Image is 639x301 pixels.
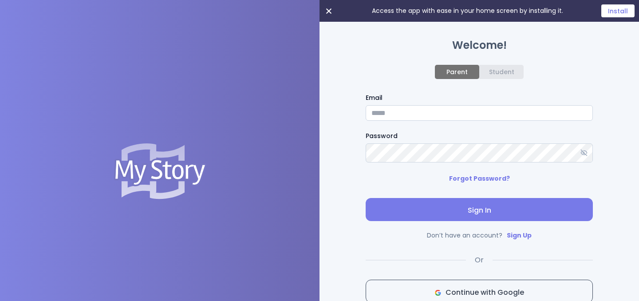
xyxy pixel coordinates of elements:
label: Email [366,93,593,103]
div: Parent [446,68,468,75]
span: Or [475,255,484,265]
button: Install [601,4,635,17]
img: icon [435,290,441,296]
h1: Welcome! [366,40,593,51]
a: Sign Up [507,231,532,240]
p: Don’t have an account? [366,230,593,241]
div: Student [489,68,514,75]
p: Access the app with ease in your home screen by installing it. [372,6,563,16]
button: Sign In [366,198,593,221]
span: Continue with Google [373,287,585,298]
label: Password [366,131,593,141]
img: Logo [114,143,206,199]
p: Forgot Password? [449,173,510,184]
span: Sign In [373,205,586,216]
